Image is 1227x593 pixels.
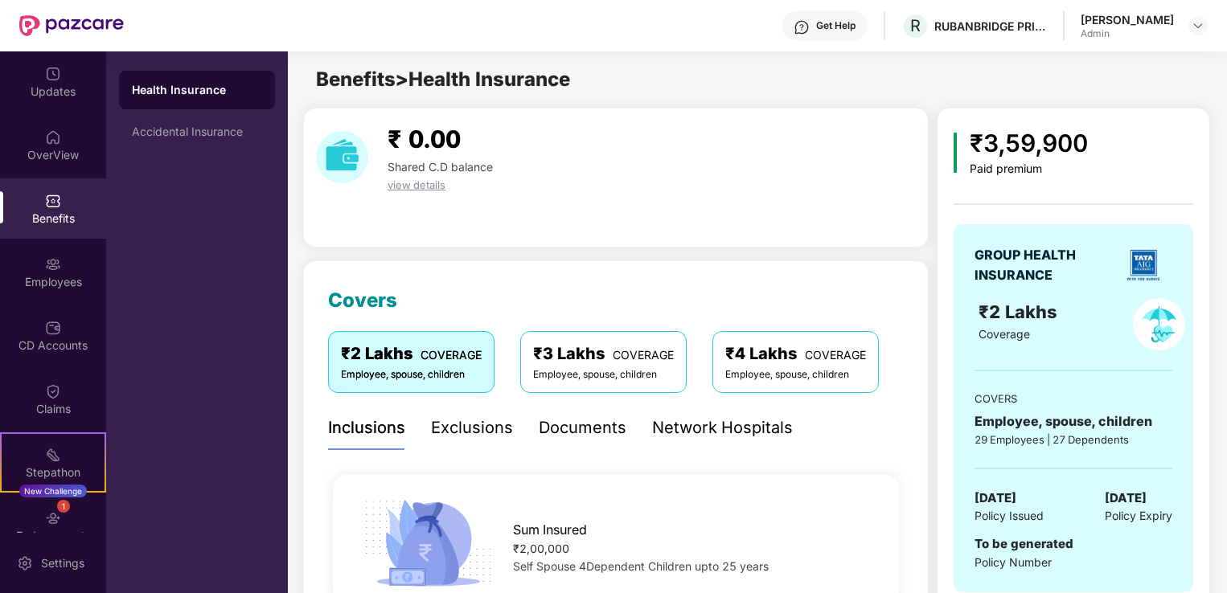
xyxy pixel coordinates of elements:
div: Inclusions [328,415,405,440]
img: svg+xml;base64,PHN2ZyBpZD0iU2V0dGluZy0yMHgyMCIgeG1sbnM9Imh0dHA6Ly93d3cudzMub3JnLzIwMDAvc3ZnIiB3aW... [17,555,33,571]
img: New Pazcare Logo [19,15,124,36]
div: ₹3,59,900 [970,125,1088,162]
div: Documents [539,415,626,440]
div: Get Help [816,19,856,32]
span: Benefits > Health Insurance [316,67,570,91]
div: Stepathon [2,464,105,481]
img: policyIcon [1133,298,1185,350]
div: ₹2,00,000 [513,540,873,558]
img: svg+xml;base64,PHN2ZyB4bWxucz0iaHR0cDovL3d3dy53My5vcmcvMjAwMC9zdmciIHdpZHRoPSIyMSIgaGVpZ2h0PSIyMC... [45,447,61,463]
img: svg+xml;base64,PHN2ZyBpZD0iSGVscC0zMngzMiIgeG1sbnM9Imh0dHA6Ly93d3cudzMub3JnLzIwMDAvc3ZnIiB3aWR0aD... [794,19,810,35]
div: COVERS [975,391,1172,407]
span: Shared C.D balance [388,160,493,174]
div: Admin [1081,27,1174,40]
span: R [910,16,921,35]
span: Policy Number [975,555,1052,569]
span: Coverage [979,327,1030,341]
div: 29 Employees | 27 Dependents [975,431,1172,448]
div: RUBANBRIDGE PRIVATE LIMITED [934,18,1047,34]
div: Employee, spouse, children [533,367,674,382]
span: ₹ 0.00 [388,125,461,153]
div: Network Hospitals [652,415,793,440]
img: svg+xml;base64,PHN2ZyBpZD0iRHJvcGRvd24tMzJ4MzIiIHhtbG5zPSJodHRwOi8vd3d3LnczLm9yZy8yMDAwL3N2ZyIgd2... [1192,19,1204,32]
span: To be generated [975,536,1073,551]
img: svg+xml;base64,PHN2ZyBpZD0iRW5kb3JzZW1lbnRzIiB4bWxucz0iaHR0cDovL3d3dy53My5vcmcvMjAwMC9zdmciIHdpZH... [45,510,61,526]
div: [PERSON_NAME] [1081,12,1174,27]
span: Policy Expiry [1105,507,1172,525]
div: Settings [36,555,89,571]
span: Sum Insured [513,520,587,540]
img: icon [954,133,958,173]
span: [DATE] [975,489,1016,508]
div: New Challenge [19,485,87,497]
div: 1 [57,500,70,513]
div: Health Insurance [132,82,262,98]
div: ₹2 Lakhs [341,341,482,366]
span: Self Spouse 4Dependent Children upto 25 years [513,559,769,573]
img: svg+xml;base64,PHN2ZyBpZD0iRW1wbG95ZWVzIiB4bWxucz0iaHR0cDovL3d3dy53My5vcmcvMjAwMC9zdmciIHdpZHRoPS... [45,256,61,272]
div: Employee, spouse, children [975,411,1172,431]
span: COVERAGE [805,348,866,362]
div: Exclusions [431,415,513,440]
img: svg+xml;base64,PHN2ZyBpZD0iQ0RfQWNjb3VudHMiIGRhdGEtbmFtZT0iQ0QgQWNjb3VudHMiIHhtbG5zPSJodHRwOi8vd3... [45,320,61,336]
span: ₹2 Lakhs [979,301,1062,322]
div: Accidental Insurance [132,125,262,138]
div: Employee, spouse, children [725,367,866,382]
img: svg+xml;base64,PHN2ZyBpZD0iSG9tZSIgeG1sbnM9Imh0dHA6Ly93d3cudzMub3JnLzIwMDAvc3ZnIiB3aWR0aD0iMjAiIG... [45,129,61,145]
img: insurerLogo [1120,242,1167,288]
div: Employee, spouse, children [341,367,482,382]
div: ₹3 Lakhs [533,341,674,366]
div: Paid premium [970,162,1088,176]
img: svg+xml;base64,PHN2ZyBpZD0iVXBkYXRlZCIgeG1sbnM9Imh0dHA6Ly93d3cudzMub3JnLzIwMDAvc3ZnIiB3aWR0aD0iMj... [45,66,61,82]
img: icon [359,495,498,591]
span: COVERAGE [421,348,482,362]
span: [DATE] [1105,489,1147,508]
span: Covers [328,288,397,312]
span: view details [388,178,445,191]
span: Policy Issued [975,507,1044,525]
img: download [316,131,368,183]
img: svg+xml;base64,PHN2ZyBpZD0iQmVuZWZpdHMiIHhtbG5zPSJodHRwOi8vd3d3LnczLm9yZy8yMDAwL3N2ZyIgd2lkdGg9Ij... [45,193,61,209]
img: svg+xml;base64,PHN2ZyBpZD0iQ2xhaW0iIHhtbG5zPSJodHRwOi8vd3d3LnczLm9yZy8yMDAwL3N2ZyIgd2lkdGg9IjIwIi... [45,383,61,399]
div: GROUP HEALTH INSURANCE [975,245,1115,285]
div: ₹4 Lakhs [725,341,866,366]
span: COVERAGE [613,348,674,362]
